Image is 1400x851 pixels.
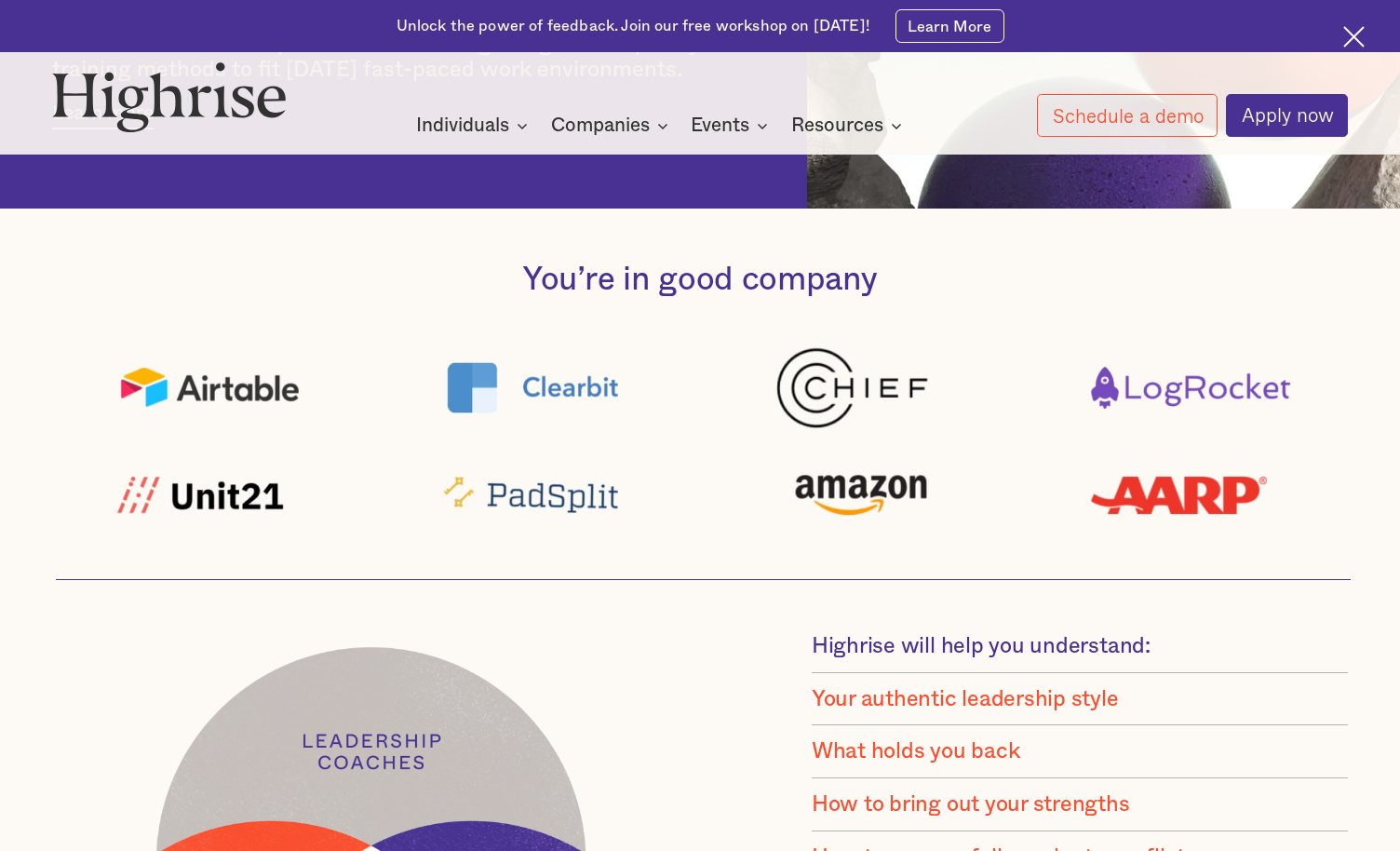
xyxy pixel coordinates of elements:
[812,791,1130,818] div: How to bring out your strengths
[416,115,509,137] div: Individuals
[746,338,978,435] img: Chief logo
[1037,94,1218,137] a: Schedule a demo
[422,442,654,541] img: padsplit logo
[1069,440,1301,544] img: AARP logo
[397,16,869,36] div: Unlock the power of feedback. Join our free workshop on [DATE]!
[422,350,654,424] img: clearbit logo
[812,738,1020,765] div: What holds you back
[791,115,883,137] div: Resources
[1069,350,1301,424] img: logrocket logo
[551,115,674,137] div: Companies
[1226,94,1348,137] a: Apply now
[812,686,1119,713] div: Your authentic leadership style
[791,115,908,137] div: Resources
[746,437,978,547] img: amazon logo
[551,115,650,137] div: Companies
[98,440,330,544] img: Unit21 logo
[691,115,774,137] div: Events
[522,262,878,300] h3: You’re in good company
[895,9,1003,43] a: Learn More
[98,344,330,428] img: Airtable logo
[52,61,286,132] img: Highrise logo
[416,115,533,137] div: Individuals
[691,115,749,137] div: Events
[1343,26,1365,47] img: Cross icon
[812,633,1151,660] div: Highrise will help you understand:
